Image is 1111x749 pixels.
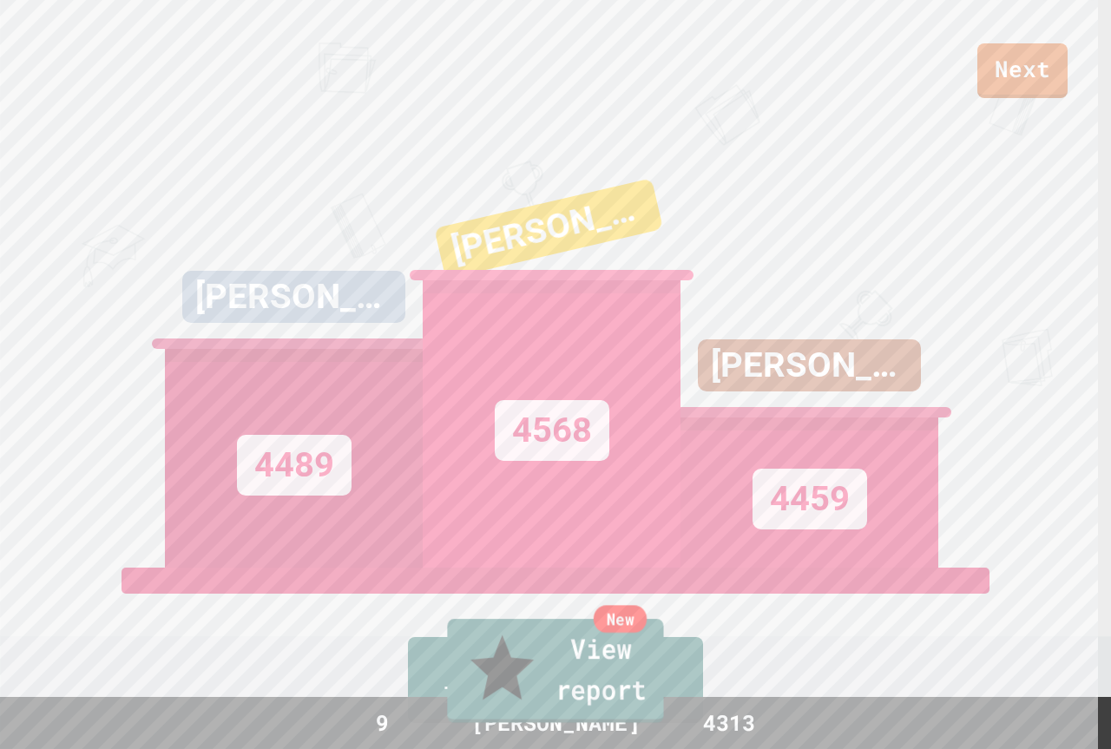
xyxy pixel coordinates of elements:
div: [PERSON_NAME] [182,271,405,323]
div: [PERSON_NAME] [698,339,921,391]
div: 4489 [237,435,352,496]
div: [PERSON_NAME] [434,178,663,279]
div: 4459 [753,469,867,529]
div: New [594,605,647,633]
div: 4568 [495,400,609,461]
a: Next [977,43,1068,98]
a: View report [447,619,663,723]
